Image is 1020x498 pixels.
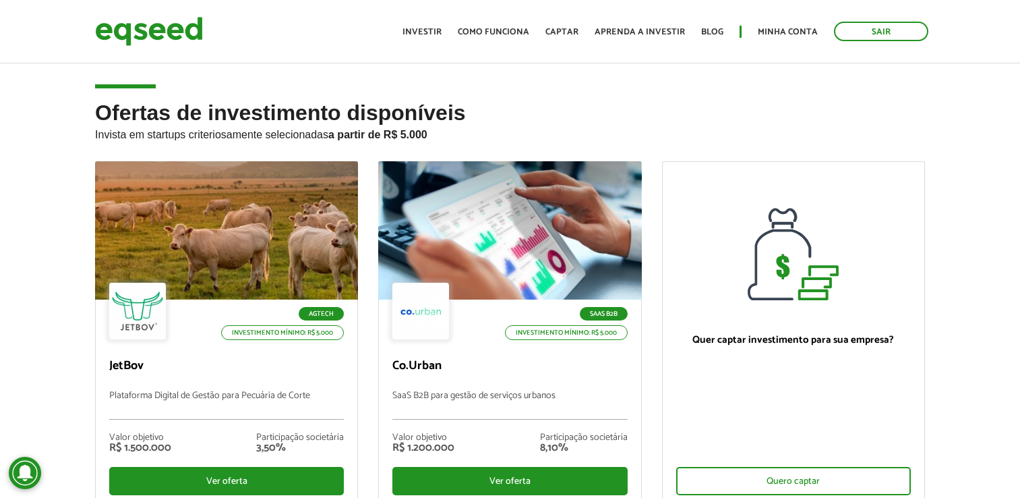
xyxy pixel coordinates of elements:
p: Plataforma Digital de Gestão para Pecuária de Corte [109,391,344,420]
p: Investimento mínimo: R$ 5.000 [505,325,628,340]
strong: a partir de R$ 5.000 [328,129,427,140]
p: Invista em startups criteriosamente selecionadas [95,125,925,141]
div: Ver oferta [109,467,344,495]
div: 3,50% [256,443,344,453]
div: 8,10% [540,443,628,453]
p: Agtech [299,307,344,321]
p: SaaS B2B para gestão de serviços urbanos [392,391,627,420]
a: Aprenda a investir [595,28,685,36]
div: R$ 1.500.000 [109,443,171,453]
div: Quero captar [676,467,911,495]
div: Participação societária [256,433,344,443]
a: Captar [545,28,578,36]
div: Valor objetivo [109,433,171,443]
a: Sair [834,22,928,41]
a: Minha conta [758,28,818,36]
div: Valor objetivo [392,433,454,443]
div: Participação societária [540,433,628,443]
a: Investir [402,28,442,36]
p: Quer captar investimento para sua empresa? [676,334,911,346]
p: JetBov [109,359,344,374]
img: EqSeed [95,13,203,49]
h2: Ofertas de investimento disponíveis [95,101,925,161]
p: Investimento mínimo: R$ 5.000 [221,325,344,340]
a: Blog [701,28,723,36]
p: Co.Urban [392,359,627,374]
div: Ver oferta [392,467,627,495]
div: R$ 1.200.000 [392,443,454,453]
a: Como funciona [458,28,529,36]
p: SaaS B2B [580,307,628,321]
